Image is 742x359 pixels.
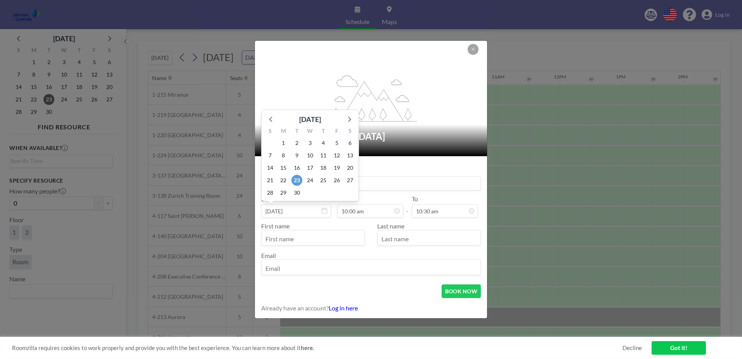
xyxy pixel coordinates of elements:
[291,175,302,186] span: Tuesday, September 23, 2025
[264,131,478,142] h2: 1-219 [GEOGRAPHIC_DATA]
[265,175,276,186] span: Sunday, September 21, 2025
[301,344,314,351] a: here.
[331,150,342,161] span: Friday, September 12, 2025
[291,150,302,161] span: Tuesday, September 9, 2025
[290,127,303,137] div: T
[406,198,409,215] span: -
[329,304,358,312] a: Log in here
[278,150,289,161] span: Monday, September 8, 2025
[261,304,329,312] span: Already have an account?
[318,150,329,161] span: Thursday, September 11, 2025
[278,187,289,198] span: Monday, September 29, 2025
[278,138,289,148] span: Monday, September 1, 2025
[265,187,276,198] span: Sunday, September 28, 2025
[378,232,480,245] input: Last name
[291,138,302,148] span: Tuesday, September 2, 2025
[277,127,290,137] div: M
[331,175,342,186] span: Friday, September 26, 2025
[265,162,276,173] span: Sunday, September 14, 2025
[305,175,316,186] span: Wednesday, September 24, 2025
[291,187,302,198] span: Tuesday, September 30, 2025
[278,162,289,173] span: Monday, September 15, 2025
[262,261,480,275] input: Email
[345,138,355,148] span: Saturday, September 6, 2025
[442,284,481,298] button: BOOK NOW
[331,138,342,148] span: Friday, September 5, 2025
[343,127,357,137] div: S
[265,150,276,161] span: Sunday, September 7, 2025
[262,177,480,190] input: Guest reservation
[652,341,706,355] a: Got it!
[345,175,355,186] span: Saturday, September 27, 2025
[264,127,277,137] div: S
[317,127,330,137] div: T
[303,127,317,137] div: W
[412,195,418,203] label: To
[318,138,329,148] span: Thursday, September 4, 2025
[331,162,342,173] span: Friday, September 19, 2025
[291,162,302,173] span: Tuesday, September 16, 2025
[305,150,316,161] span: Wednesday, September 10, 2025
[12,344,622,352] span: Roomzilla requires cookies to work properly and provide you with the best experience. You can lea...
[330,127,343,137] div: F
[299,114,321,125] div: [DATE]
[318,162,329,173] span: Thursday, September 18, 2025
[377,222,404,230] label: Last name
[261,222,290,230] label: First name
[261,252,276,259] label: Email
[305,138,316,148] span: Wednesday, September 3, 2025
[318,175,329,186] span: Thursday, September 25, 2025
[622,344,642,352] a: Decline
[262,232,364,245] input: First name
[305,162,316,173] span: Wednesday, September 17, 2025
[345,162,355,173] span: Saturday, September 20, 2025
[278,175,289,186] span: Monday, September 22, 2025
[326,75,417,121] g: flex-grow: 1.2;
[345,150,355,161] span: Saturday, September 13, 2025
